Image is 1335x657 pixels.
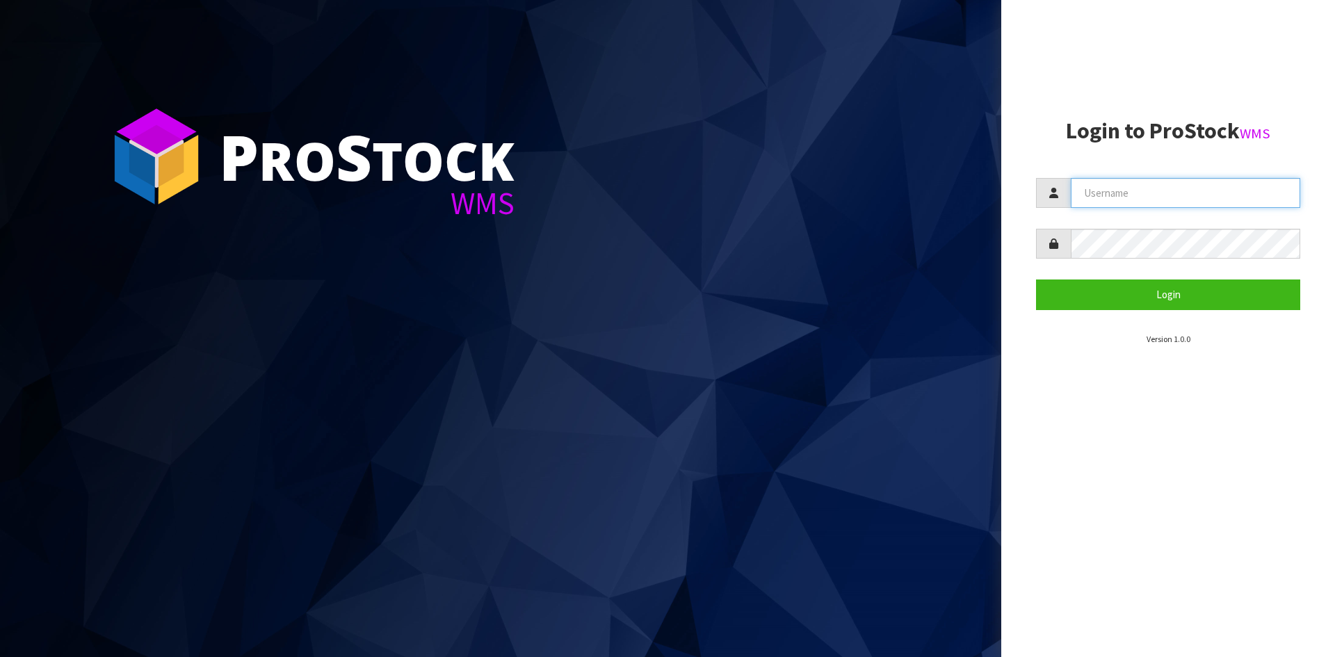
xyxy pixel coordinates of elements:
div: WMS [219,188,515,219]
small: Version 1.0.0 [1147,334,1190,344]
h2: Login to ProStock [1036,119,1300,143]
small: WMS [1240,124,1270,143]
span: P [219,114,259,199]
button: Login [1036,279,1300,309]
img: ProStock Cube [104,104,209,209]
input: Username [1071,178,1300,208]
div: ro tock [219,125,515,188]
span: S [336,114,372,199]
